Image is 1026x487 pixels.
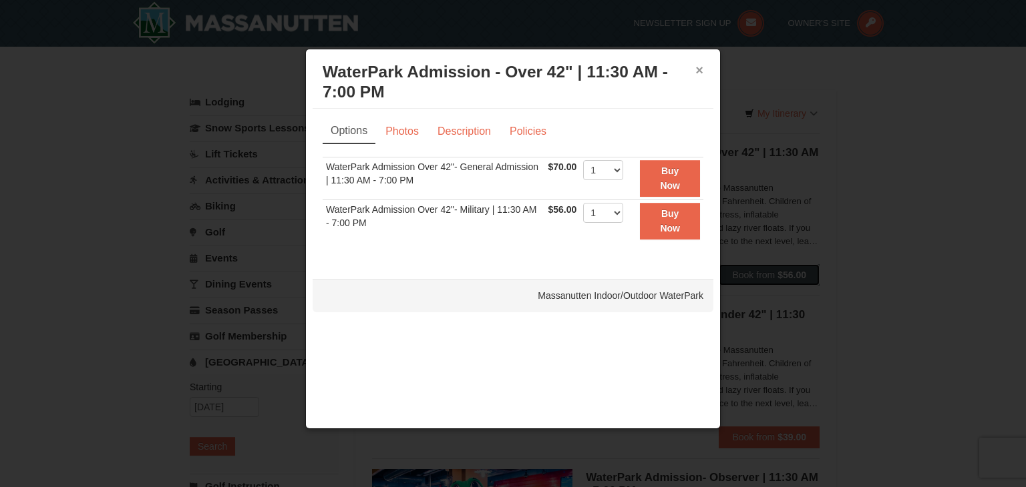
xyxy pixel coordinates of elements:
[313,279,713,312] div: Massanutten Indoor/Outdoor WaterPark
[548,161,577,172] span: $70.00
[323,199,545,241] td: WaterPark Admission Over 42"- Military | 11:30 AM - 7:00 PM
[429,119,500,144] a: Description
[323,119,375,144] a: Options
[640,160,700,197] button: Buy Now
[323,62,703,102] h3: WaterPark Admission - Over 42" | 11:30 AM - 7:00 PM
[548,204,577,215] span: $56.00
[695,63,703,77] button: ×
[377,119,427,144] a: Photos
[501,119,555,144] a: Policies
[640,203,700,239] button: Buy Now
[660,165,680,191] strong: Buy Now
[323,157,545,200] td: WaterPark Admission Over 42"- General Admission | 11:30 AM - 7:00 PM
[660,208,680,233] strong: Buy Now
